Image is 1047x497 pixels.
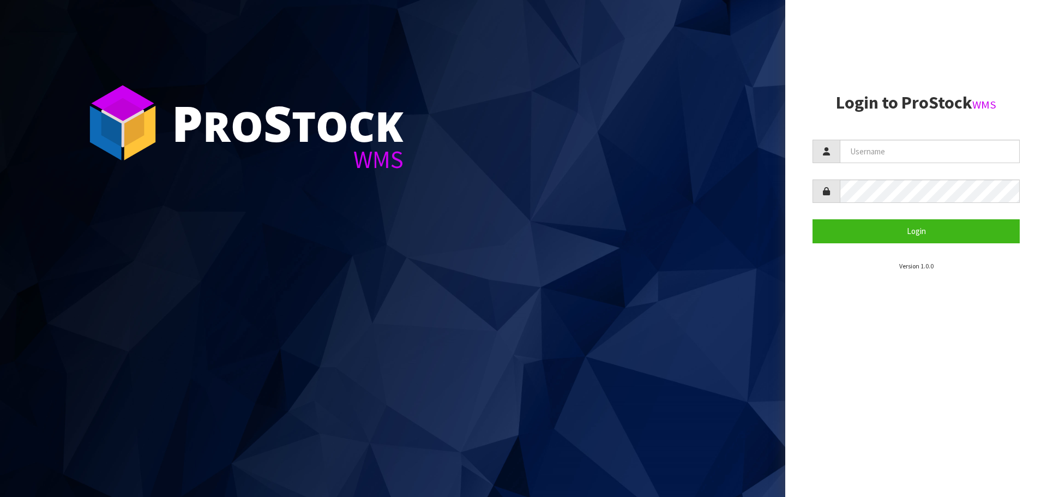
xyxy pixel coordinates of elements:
[972,98,996,112] small: WMS
[813,219,1020,243] button: Login
[899,262,934,270] small: Version 1.0.0
[263,89,292,156] span: S
[813,93,1020,112] h2: Login to ProStock
[82,82,164,164] img: ProStock Cube
[172,98,404,147] div: ro tock
[172,147,404,172] div: WMS
[172,89,203,156] span: P
[840,140,1020,163] input: Username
